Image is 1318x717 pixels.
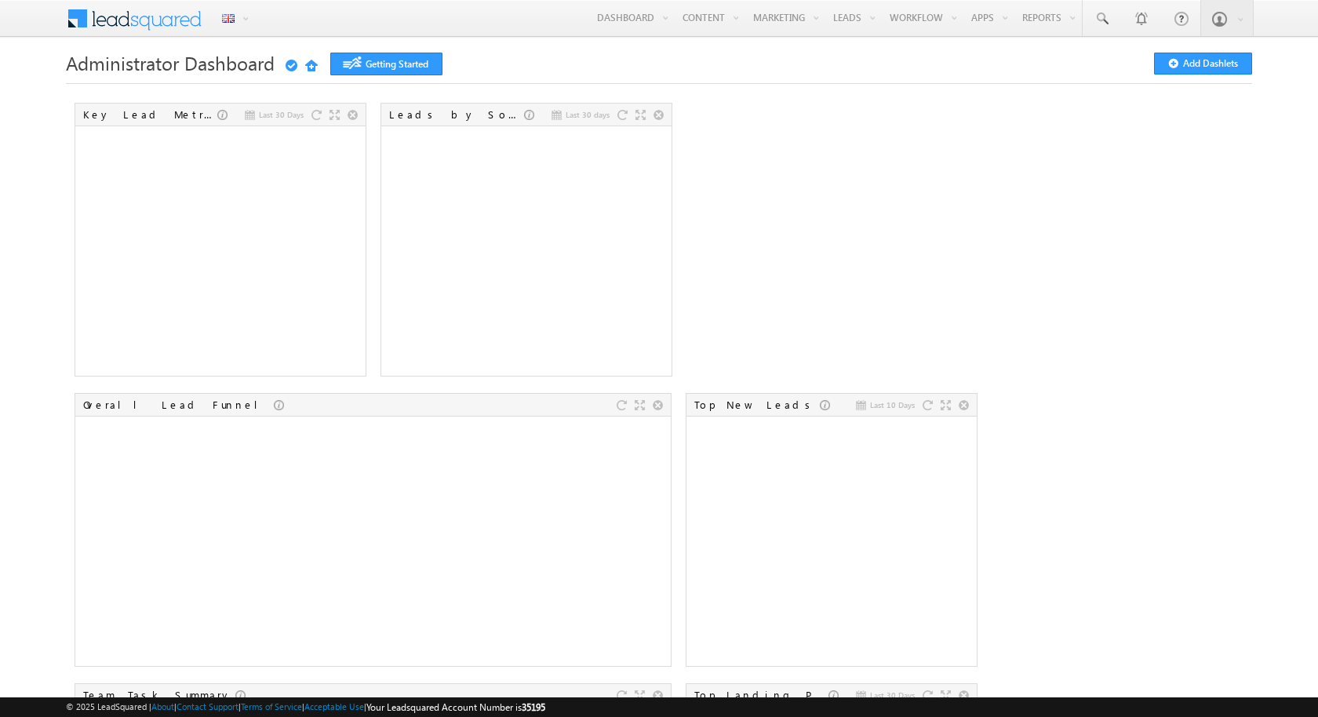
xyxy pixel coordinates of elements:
[330,53,442,75] a: Getting Started
[389,107,524,122] div: Leads by Sources
[66,50,275,75] span: Administrator Dashboard
[83,107,217,122] div: Key Lead Metrics
[151,701,174,712] a: About
[522,701,545,713] span: 35195
[1154,53,1252,75] button: Add Dashlets
[694,688,828,702] div: Top Landing Pages
[241,701,302,712] a: Terms of Service
[177,701,238,712] a: Contact Support
[870,688,915,702] span: Last 30 Days
[66,700,545,715] span: © 2025 LeadSquared | | | | |
[83,398,274,412] div: Overall Lead Funnel
[870,398,915,412] span: Last 10 Days
[259,107,304,122] span: Last 30 Days
[566,107,610,122] span: Last 30 days
[304,701,364,712] a: Acceptable Use
[366,701,545,713] span: Your Leadsquared Account Number is
[83,688,235,702] div: Team Task Summary
[694,398,820,412] div: Top New Leads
